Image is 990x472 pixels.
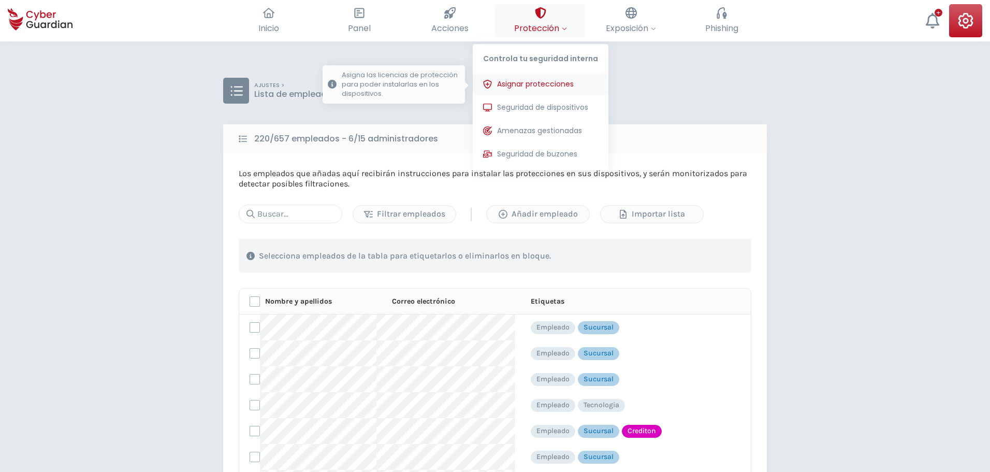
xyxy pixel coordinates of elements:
[606,22,656,35] span: Exposición
[586,4,676,37] button: Exposición
[536,401,570,410] p: Empleado
[473,144,608,165] button: Seguridad de buzones
[254,89,337,99] p: Lista de empleados
[469,206,473,222] span: |
[342,70,460,98] p: Asigna las licencias de protección para poder instalarlas en los dispositivos.
[473,121,608,141] button: Amenazas gestionadas
[584,426,614,436] p: Sucursal
[239,205,342,223] input: Buscar...
[584,349,614,358] p: Sucursal
[584,452,614,462] p: Sucursal
[705,22,738,35] span: Phishing
[259,251,551,261] p: Selecciona empleados de la tabla para etiquetarlos o eliminarlos en bloque.
[254,82,337,89] p: AJUSTES >
[495,4,586,37] button: ProtecciónControla tu seguridad internaAsignar proteccionesAsigna las licencias de protección par...
[254,133,438,145] b: 220/657 empleados - 6/15 administradores
[314,4,404,37] button: Panel
[353,205,456,223] button: Filtrar empleados
[536,375,570,384] p: Empleado
[497,149,577,160] span: Seguridad de buzones
[404,4,495,37] button: Acciones
[536,452,570,462] p: Empleado
[536,349,570,358] p: Empleado
[584,323,614,332] p: Sucursal
[584,401,619,410] p: Tecnologia
[628,426,656,436] p: Crediton
[536,426,570,436] p: Empleado
[486,205,590,223] button: Añadir empleado
[600,205,704,223] button: Importar lista
[258,22,279,35] span: Inicio
[392,297,455,306] p: Correo electrónico
[494,208,581,220] div: Añadir empleado
[531,297,564,306] p: Etiquetas
[431,22,469,35] span: Acciones
[473,74,608,95] button: Asignar proteccionesAsigna las licencias de protección para poder instalarlas en los dispositivos.
[676,4,767,37] button: Phishing
[473,44,608,69] p: Controla tu seguridad interna
[497,79,574,90] span: Asignar protecciones
[608,208,695,220] div: Importar lista
[265,297,332,306] p: Nombre y apellidos
[514,22,567,35] span: Protección
[239,168,751,189] p: Los empleados que añadas aquí recibirán instrucciones para instalar las protecciones en sus dispo...
[223,4,314,37] button: Inicio
[473,97,608,118] button: Seguridad de dispositivos
[361,208,448,220] div: Filtrar empleados
[536,323,570,332] p: Empleado
[497,125,582,136] span: Amenazas gestionadas
[584,375,614,384] p: Sucursal
[935,9,942,17] div: +
[348,22,371,35] span: Panel
[497,102,588,113] span: Seguridad de dispositivos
